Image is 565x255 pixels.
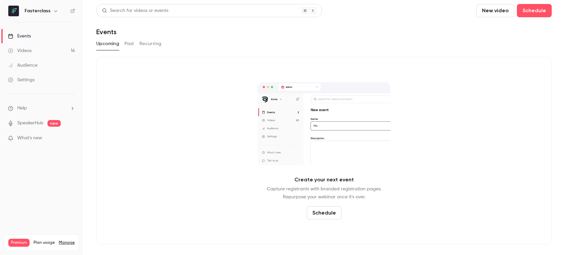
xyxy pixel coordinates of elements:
div: Domaine: [DOMAIN_NAME] [17,17,75,23]
p: Capture registrants with branded registration pages. Repurpose your webinar once it's over. [267,185,381,201]
h1: Events [96,28,117,36]
button: Past [124,38,134,49]
span: new [47,120,61,127]
div: Videos [8,47,32,54]
p: Create your next event [294,176,354,184]
button: Schedule [517,4,552,17]
span: Premium [8,239,30,247]
button: Upcoming [96,38,119,49]
img: logo_orange.svg [11,11,16,16]
h6: Fasterclass [25,8,50,14]
a: SpeakerHub [17,120,43,127]
button: New video [476,4,514,17]
span: Plan usage [34,240,55,245]
img: tab_keywords_by_traffic_grey.svg [75,42,81,47]
button: Schedule [307,206,342,220]
div: Domaine [34,42,51,47]
div: Mots-clés [83,42,102,47]
div: Audience [8,62,38,69]
button: Recurring [139,38,162,49]
a: Manage [59,240,75,245]
div: v 4.0.25 [19,11,33,16]
div: Events [8,33,31,39]
div: Search for videos or events [102,7,168,14]
img: tab_domain_overview_orange.svg [27,42,32,47]
li: help-dropdown-opener [8,105,75,112]
div: Settings [8,77,35,83]
img: Fasterclass [8,6,19,16]
span: Help [17,105,27,112]
span: What's new [17,135,42,142]
iframe: Noticeable Trigger [67,135,75,141]
img: website_grey.svg [11,17,16,23]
